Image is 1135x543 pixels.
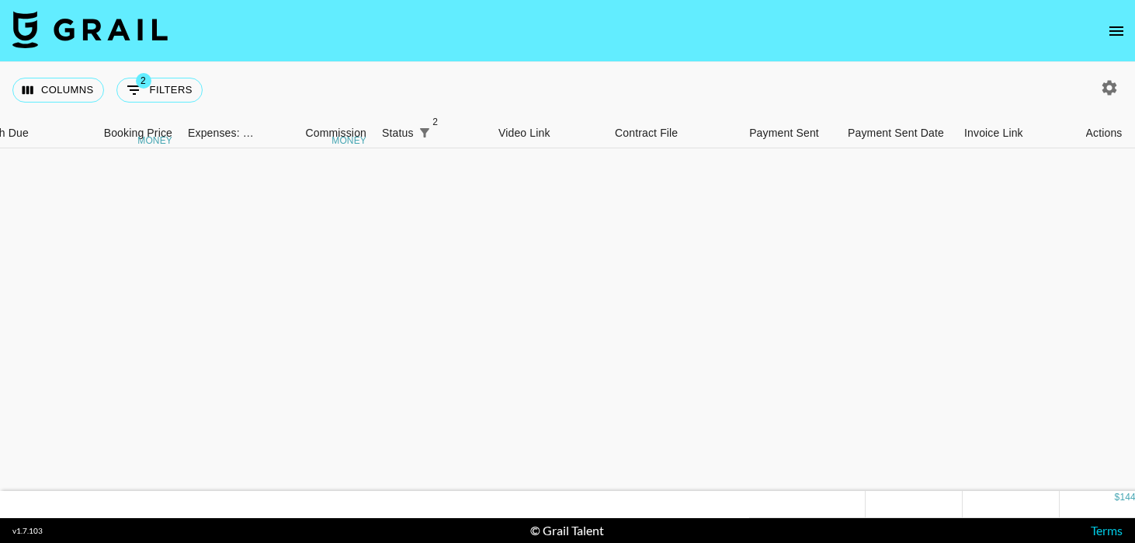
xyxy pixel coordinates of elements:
button: Show filters [414,122,436,144]
div: money [137,136,172,145]
div: Actions [1073,118,1135,148]
div: Video Link [498,118,550,148]
div: $ [1115,491,1120,504]
div: v 1.7.103 [12,526,43,536]
div: Expenses: Remove Commission? [188,118,255,148]
button: Show filters [116,78,203,103]
div: Contract File [607,118,724,148]
div: Booking Price [104,118,172,148]
img: Grail Talent [12,11,168,48]
div: Invoice Link [964,118,1023,148]
div: Invoice Link [956,118,1073,148]
div: Payment Sent [749,118,819,148]
div: Commission [305,118,366,148]
div: Expenses: Remove Commission? [180,118,258,148]
span: 2 [428,114,443,130]
div: Payment Sent Date [848,118,944,148]
div: Actions [1086,118,1123,148]
button: Sort [436,122,457,144]
a: Terms [1091,523,1123,538]
div: Status [382,118,414,148]
div: Payment Sent Date [840,118,956,148]
div: Video Link [491,118,607,148]
div: Contract File [615,118,678,148]
button: open drawer [1101,16,1132,47]
div: Payment Sent [724,118,840,148]
div: © Grail Talent [530,523,604,538]
button: Select columns [12,78,104,103]
div: 2 active filters [414,122,436,144]
div: Status [374,118,491,148]
span: 2 [136,73,151,89]
div: money [331,136,366,145]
